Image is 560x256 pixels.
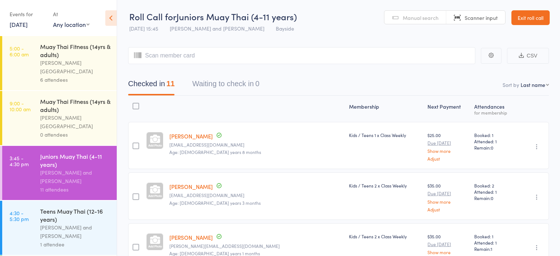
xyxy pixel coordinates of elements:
[425,99,471,119] div: Next Payment
[40,97,110,113] div: Muay Thai Fitness (14yrs & adults)
[427,156,468,161] a: Adjust
[349,233,422,239] div: Kids / Teens 2 x Class Weekly
[10,155,29,167] time: 3:45 - 4:30 pm
[169,200,261,206] span: Age: [DEMOGRAPHIC_DATA] years 3 months
[129,25,158,32] span: [DATE] 15:45
[40,76,110,84] div: 6 attendees
[40,42,110,59] div: Muay Thai Fitness (14yrs & adults)
[53,20,89,28] div: Any location
[427,132,468,161] div: $25.00
[170,25,264,32] span: [PERSON_NAME] and [PERSON_NAME]
[53,8,89,20] div: At
[40,59,110,76] div: [PERSON_NAME][GEOGRAPHIC_DATA]
[465,14,498,21] span: Scanner input
[169,142,343,147] small: Nbrammall@gmail.com
[474,233,514,239] span: Booked: 1
[427,182,468,211] div: $35.00
[255,80,259,88] div: 0
[474,246,514,252] span: Remain:
[128,47,475,64] input: Scan member card
[427,199,468,204] a: Show more
[166,80,175,88] div: 11
[169,234,213,241] a: [PERSON_NAME]
[2,201,117,255] a: 4:30 -5:30 pmTeens Muay Thai (12-16 years)[PERSON_NAME] and [PERSON_NAME]1 attendee
[2,91,117,145] a: 9:00 -10:00 amMuay Thai Fitness (14yrs & adults)[PERSON_NAME][GEOGRAPHIC_DATA]0 attendees
[474,182,514,189] span: Booked: 2
[40,240,110,249] div: 1 attendee
[40,168,110,185] div: [PERSON_NAME] and [PERSON_NAME]
[10,20,28,28] a: [DATE]
[129,10,176,22] span: Roll Call for
[10,8,46,20] div: Events for
[427,148,468,153] a: Show more
[427,242,468,247] small: Due [DATE]
[10,210,29,222] time: 4:30 - 5:30 pm
[427,191,468,196] small: Due [DATE]
[474,110,514,115] div: for membership
[474,195,514,201] span: Remain:
[169,149,261,155] span: Age: [DEMOGRAPHIC_DATA] years 8 months
[427,140,468,145] small: Due [DATE]
[507,48,549,64] button: CSV
[169,243,343,249] small: gina.dalumpibes@gmail.com
[349,132,422,138] div: Kids / Teens 1 x Class Weekly
[511,10,550,25] a: Exit roll call
[192,76,259,95] button: Waiting to check in0
[491,144,493,151] span: 0
[40,130,110,139] div: 0 attendees
[169,193,343,198] small: burnettbeata@gmail.com
[474,138,514,144] span: Attended: 1
[346,99,425,119] div: Membership
[474,144,514,151] span: Remain:
[403,14,439,21] span: Manual search
[128,76,175,95] button: Checked in11
[40,207,110,223] div: Teens Muay Thai (12-16 years)
[349,182,422,189] div: Kids / Teens 2 x Class Weekly
[471,99,517,119] div: Atten­dances
[503,81,519,88] label: Sort by
[169,132,213,140] a: [PERSON_NAME]
[40,113,110,130] div: [PERSON_NAME][GEOGRAPHIC_DATA]
[491,246,492,252] span: 1
[10,100,31,112] time: 9:00 - 10:00 am
[474,239,514,246] span: Attended: 1
[2,36,117,90] a: 5:00 -6:00 amMuay Thai Fitness (14yrs & adults)[PERSON_NAME][GEOGRAPHIC_DATA]6 attendees
[40,152,110,168] div: Juniors Muay Thai (4-11 years)
[491,195,493,201] span: 0
[40,185,110,194] div: 11 attendees
[427,250,468,255] a: Show more
[10,45,29,57] time: 5:00 - 6:00 am
[169,183,213,190] a: [PERSON_NAME]
[40,223,110,240] div: [PERSON_NAME] and [PERSON_NAME]
[427,207,468,212] a: Adjust
[474,132,514,138] span: Booked: 1
[474,189,514,195] span: Attended: 1
[521,81,545,88] div: Last name
[176,10,297,22] span: Juniors Muay Thai (4-11 years)
[2,146,117,200] a: 3:45 -4:30 pmJuniors Muay Thai (4-11 years)[PERSON_NAME] and [PERSON_NAME]11 attendees
[276,25,294,32] span: Bayside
